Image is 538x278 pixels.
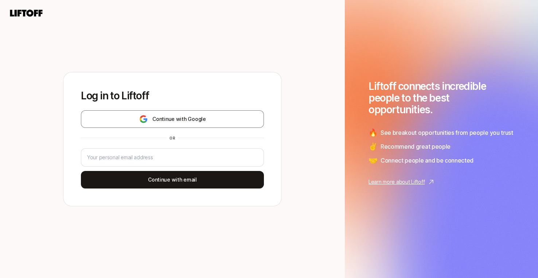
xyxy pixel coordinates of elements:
span: Recommend great people [381,142,451,151]
p: Log in to Liftoff [81,90,264,102]
button: Continue with Google [81,110,264,128]
span: 🤝 [369,155,378,166]
span: ✌️ [369,141,378,152]
a: Learn more about Liftoff [369,178,514,186]
p: Learn more about Liftoff [369,178,425,186]
span: Connect people and be connected [381,156,473,165]
button: Continue with email [81,171,264,188]
img: google-logo [139,115,148,123]
input: Your personal email address [87,153,258,162]
div: or [167,135,178,141]
span: See breakout opportunities from people you trust [381,128,513,137]
span: 🔥 [369,127,378,138]
h1: Liftoff connects incredible people to the best opportunities. [369,80,514,115]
